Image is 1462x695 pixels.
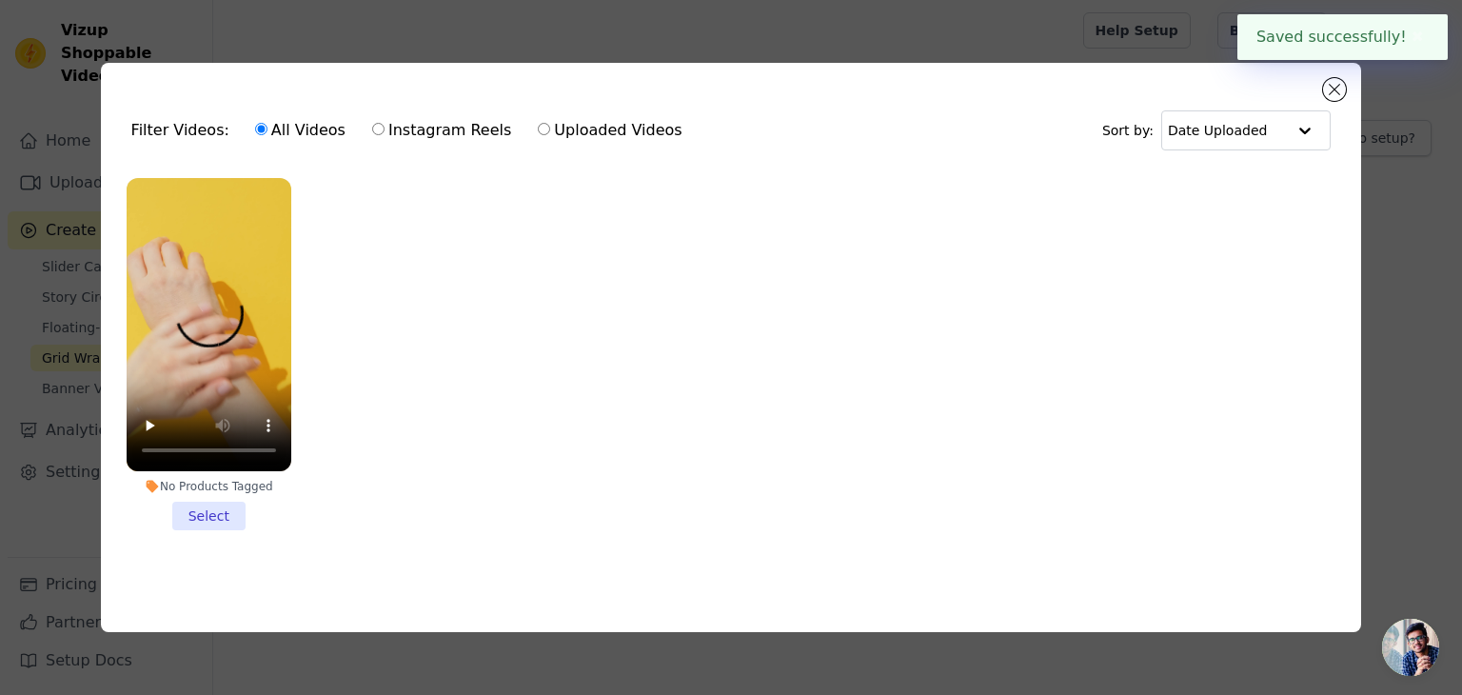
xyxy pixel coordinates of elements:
[1237,14,1448,60] div: Saved successfully!
[1382,619,1439,676] div: Open chat
[537,118,682,143] label: Uploaded Videos
[371,118,512,143] label: Instagram Reels
[254,118,346,143] label: All Videos
[1407,26,1429,49] button: Close
[127,479,291,494] div: No Products Tagged
[1102,110,1332,150] div: Sort by:
[131,109,693,152] div: Filter Videos:
[1323,78,1346,101] button: Close modal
